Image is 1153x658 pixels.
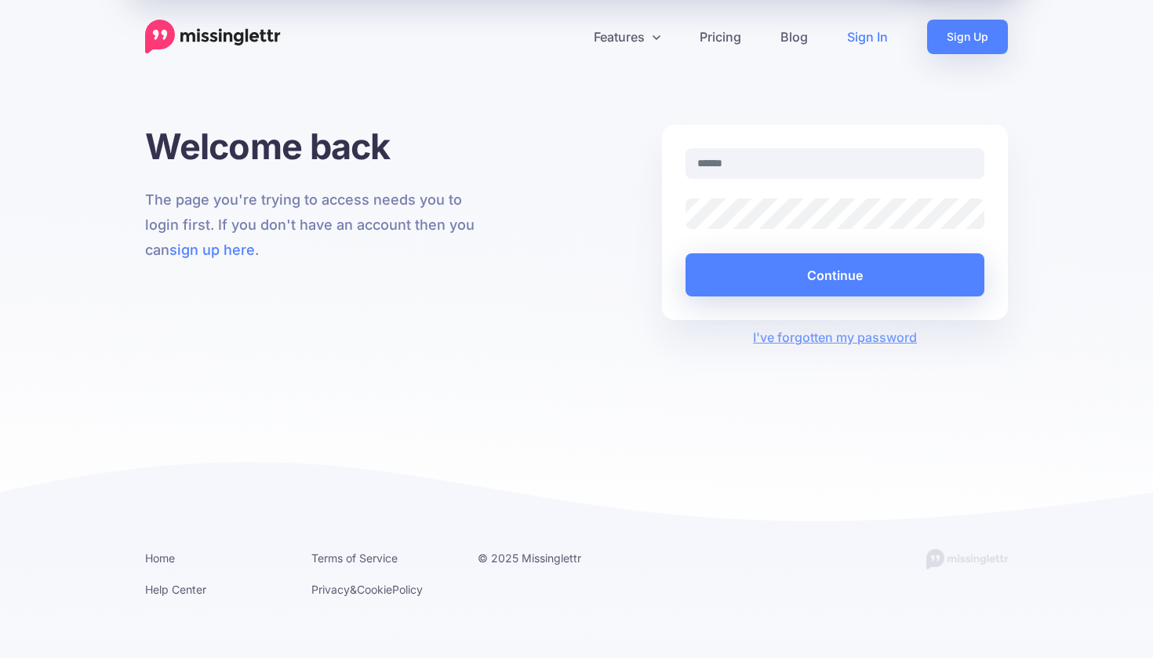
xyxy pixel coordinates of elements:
[145,583,206,596] a: Help Center
[686,253,984,296] button: Continue
[357,583,392,596] a: Cookie
[574,20,680,54] a: Features
[827,20,907,54] a: Sign In
[753,329,917,345] a: I've forgotten my password
[478,548,620,568] li: © 2025 Missinglettr
[145,551,175,565] a: Home
[311,580,454,599] li: & Policy
[927,20,1008,54] a: Sign Up
[761,20,827,54] a: Blog
[169,242,255,258] a: sign up here
[145,125,491,168] h1: Welcome back
[311,583,350,596] a: Privacy
[680,20,761,54] a: Pricing
[145,187,491,263] p: The page you're trying to access needs you to login first. If you don't have an account then you ...
[311,551,398,565] a: Terms of Service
